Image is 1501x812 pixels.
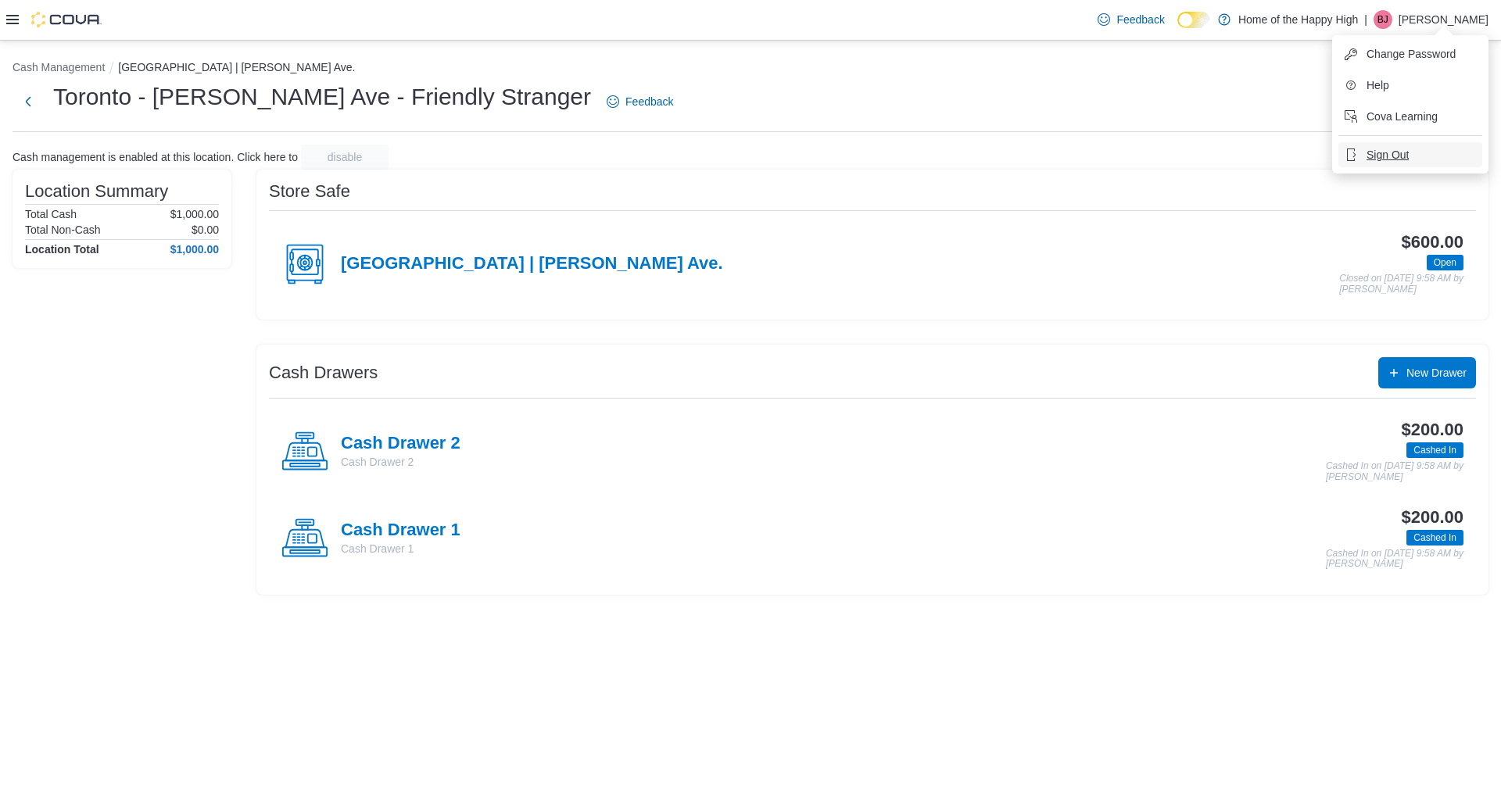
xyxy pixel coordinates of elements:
p: $1,000.00 [170,208,219,220]
span: Open [1434,256,1456,270]
span: Help [1367,77,1389,93]
nav: An example of EuiBreadcrumbs [13,59,1488,78]
h3: Store Safe [269,182,350,201]
span: Change Password [1367,46,1456,62]
button: Next [13,86,44,117]
img: Cova [31,12,102,27]
input: Dark Mode [1177,12,1210,28]
span: Cashed In [1413,531,1456,545]
h4: Cash Drawer 1 [341,520,460,541]
h6: Total Cash [25,208,77,220]
span: Open [1427,255,1463,270]
span: BJ [1377,10,1388,29]
span: Feedback [625,94,673,109]
h4: $1,000.00 [170,243,219,256]
span: Feedback [1116,12,1164,27]
button: [GEOGRAPHIC_DATA] | [PERSON_NAME] Ave. [118,61,355,73]
h3: $200.00 [1402,420,1463,439]
p: Cashed In on [DATE] 9:58 AM by [PERSON_NAME] [1326,461,1463,482]
h6: Total Non-Cash [25,224,101,236]
span: Cashed In [1413,443,1456,457]
div: Brock Jekill [1374,10,1392,29]
h4: [GEOGRAPHIC_DATA] | [PERSON_NAME] Ave. [341,254,723,274]
button: disable [301,145,389,170]
a: Feedback [600,86,679,117]
button: Change Password [1338,41,1482,66]
p: | [1364,10,1367,29]
p: Closed on [DATE] 9:58 AM by [PERSON_NAME] [1339,274,1463,295]
p: Cash Drawer 2 [341,454,460,470]
h3: Cash Drawers [269,363,378,382]
h4: Cash Drawer 2 [341,434,460,454]
a: Feedback [1091,4,1170,35]
p: [PERSON_NAME] [1399,10,1488,29]
button: Sign Out [1338,142,1482,167]
p: Cash Drawer 1 [341,541,460,556]
h1: Toronto - [PERSON_NAME] Ave - Friendly Stranger [53,81,591,113]
span: Cova Learning [1367,109,1438,124]
button: New Drawer [1378,357,1476,388]
h3: $200.00 [1402,508,1463,527]
button: Help [1338,73,1482,98]
p: Cashed In on [DATE] 9:58 AM by [PERSON_NAME] [1326,549,1463,570]
span: New Drawer [1406,365,1467,381]
h3: $600.00 [1402,233,1463,252]
p: Home of the Happy High [1238,10,1358,29]
p: Cash management is enabled at this location. Click here to [13,151,298,163]
span: disable [328,149,362,165]
span: Cashed In [1406,530,1463,546]
h4: Location Total [25,243,99,256]
span: Cashed In [1406,442,1463,458]
button: Cova Learning [1338,104,1482,129]
button: Cash Management [13,61,105,73]
h3: Location Summary [25,182,168,201]
p: $0.00 [192,224,219,236]
span: Sign Out [1367,147,1409,163]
